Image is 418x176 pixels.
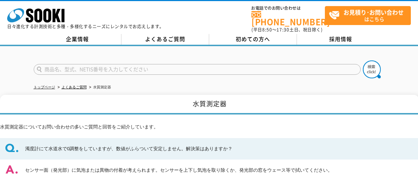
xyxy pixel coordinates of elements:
a: 企業情報 [34,34,121,45]
span: (平日 ～ 土日、祝日除く) [251,26,322,33]
a: [PHONE_NUMBER] [251,11,325,26]
input: 商品名、型式、NETIS番号を入力してください [34,64,361,75]
span: 17:30 [277,26,289,33]
a: トップページ [34,85,55,89]
span: 8:50 [262,26,272,33]
a: よくあるご質問 [121,34,209,45]
a: 採用情報 [297,34,385,45]
a: よくあるご質問 [62,85,87,89]
p: 日々進化する計測技術と多種・多様化するニーズにレンタルでお応えします。 [7,24,164,29]
span: お電話でのお問い合わせは [251,6,325,10]
a: 初めての方へ [209,34,297,45]
img: btn_search.png [363,60,381,78]
li: 水質測定器 [88,84,111,91]
a: お見積り･お問い合わせはこちら [325,6,411,25]
span: はこちら [329,6,410,24]
strong: お見積り･お問い合わせ [343,8,404,16]
span: 初めての方へ [236,35,270,43]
